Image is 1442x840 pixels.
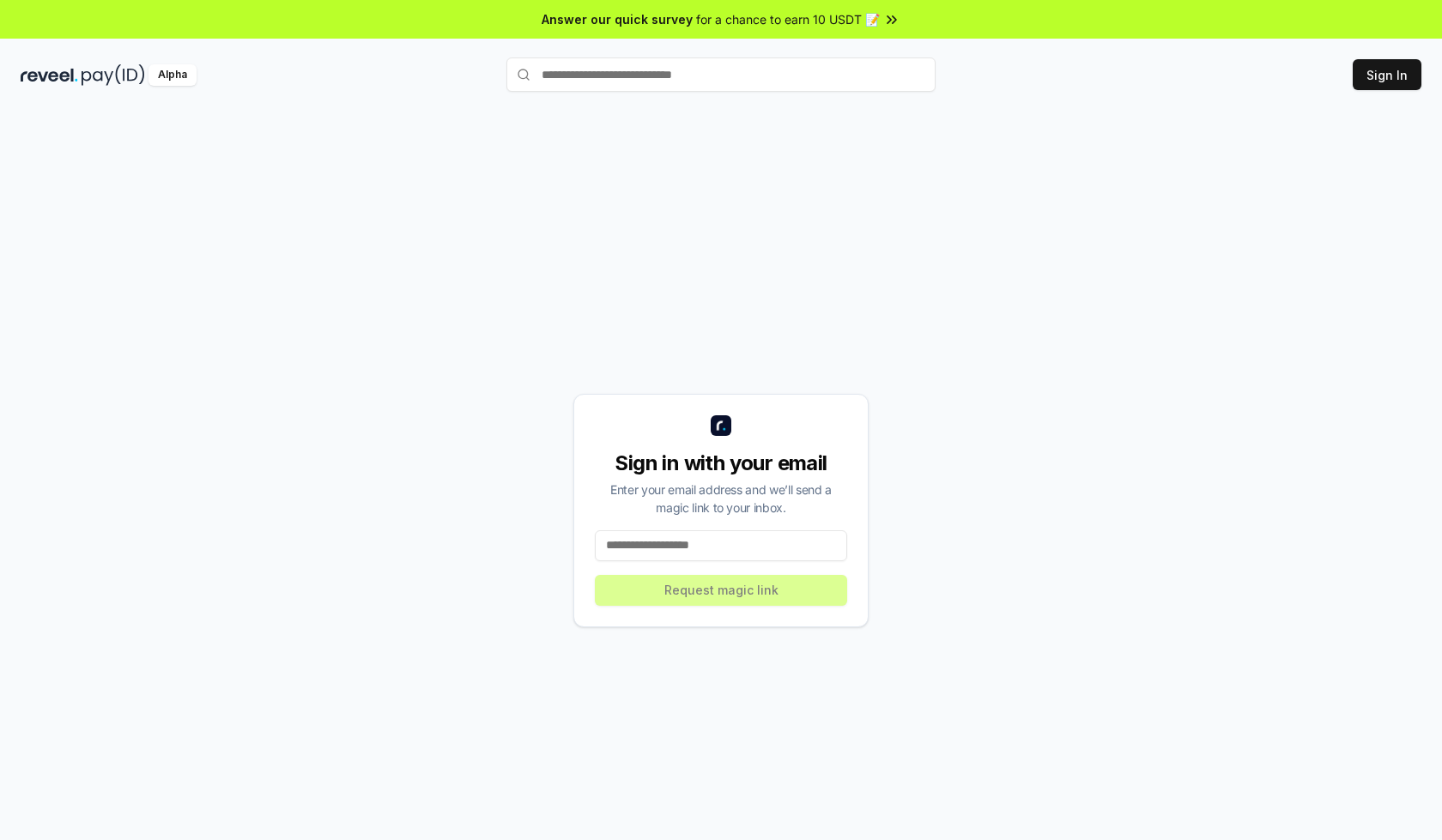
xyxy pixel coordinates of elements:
[542,10,693,28] span: Answer our quick survey
[1353,59,1421,90] button: Sign In
[148,64,197,86] div: Alpha
[595,450,847,477] div: Sign in with your email
[595,480,847,517] div: Enter your email address and we’ll send a magic link to your inbox.
[711,415,731,436] img: logo_small
[82,64,145,86] img: pay_id
[21,64,78,86] img: reveel_dark
[696,10,880,28] span: for a chance to earn 10 USDT 📝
